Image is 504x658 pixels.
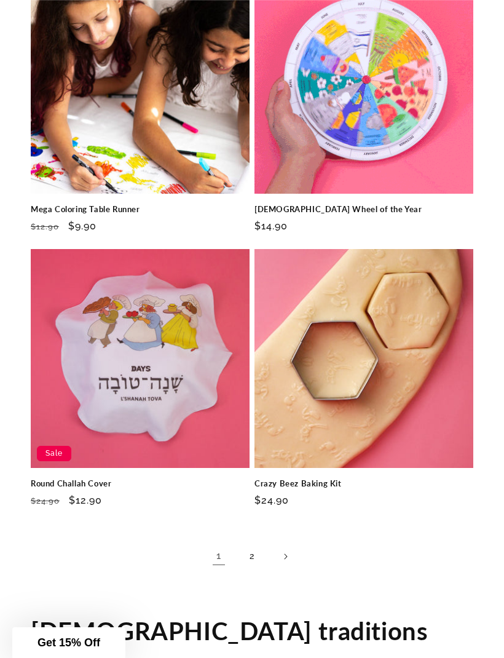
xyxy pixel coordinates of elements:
[31,478,250,489] a: Round Challah Cover
[254,478,473,489] a: Crazy Beez Baking Kit
[254,204,473,215] a: [DEMOGRAPHIC_DATA] Wheel of the Year
[272,543,299,570] a: Next page
[31,615,428,647] h2: [DEMOGRAPHIC_DATA] traditions
[238,543,266,570] a: Page 2
[31,543,473,570] nav: Pagination
[12,627,125,658] div: Get 15% Off
[205,543,232,570] a: Page 1
[31,204,250,215] a: Mega Coloring Table Runner
[37,636,100,649] span: Get 15% Off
